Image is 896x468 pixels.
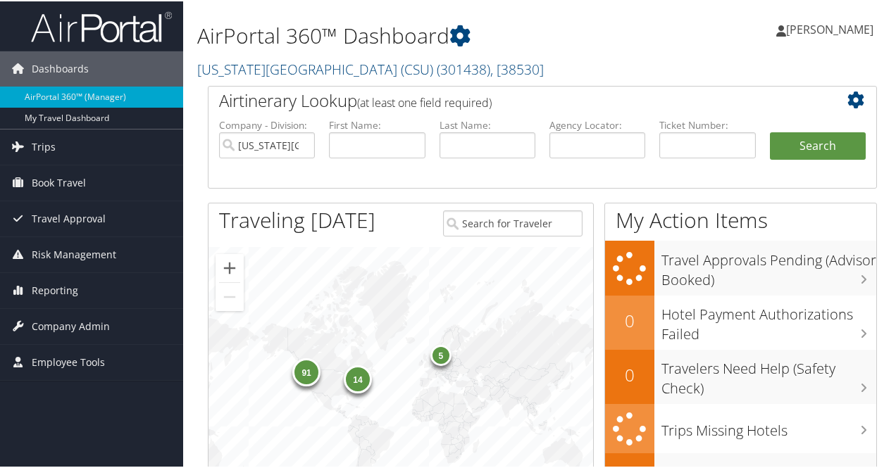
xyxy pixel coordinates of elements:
[549,117,645,131] label: Agency Locator:
[605,204,876,234] h1: My Action Items
[437,58,490,77] span: ( 301438 )
[219,117,315,131] label: Company - Division:
[216,282,244,310] button: Zoom out
[197,20,657,49] h1: AirPortal 360™ Dashboard
[32,308,110,343] span: Company Admin
[344,364,372,392] div: 14
[770,131,866,159] button: Search
[605,348,876,403] a: 0Travelers Need Help (Safety Check)
[443,209,582,235] input: Search for Traveler
[605,294,876,348] a: 0Hotel Payment Authorizations Failed
[605,362,654,386] h2: 0
[661,412,876,439] h3: Trips Missing Hotels
[440,117,535,131] label: Last Name:
[329,117,425,131] label: First Name:
[32,164,86,199] span: Book Travel
[661,350,876,397] h3: Travelers Need Help (Safety Check)
[490,58,544,77] span: , [ 38530 ]
[605,239,876,293] a: Travel Approvals Pending (Advisor Booked)
[219,204,375,234] h1: Traveling [DATE]
[605,403,876,453] a: Trips Missing Hotels
[661,296,876,343] h3: Hotel Payment Authorizations Failed
[32,50,89,85] span: Dashboards
[216,253,244,281] button: Zoom in
[197,58,544,77] a: [US_STATE][GEOGRAPHIC_DATA] (CSU)
[659,117,755,131] label: Ticket Number:
[357,94,492,109] span: (at least one field required)
[292,357,321,385] div: 91
[31,9,172,42] img: airportal-logo.png
[32,343,105,379] span: Employee Tools
[605,308,654,331] h2: 0
[32,128,56,163] span: Trips
[786,20,873,36] span: [PERSON_NAME]
[32,272,78,307] span: Reporting
[776,7,888,49] a: [PERSON_NAME]
[219,87,810,111] h2: Airtinerary Lookup
[32,236,116,271] span: Risk Management
[32,200,106,235] span: Travel Approval
[661,242,876,289] h3: Travel Approvals Pending (Advisor Booked)
[430,343,452,365] div: 5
